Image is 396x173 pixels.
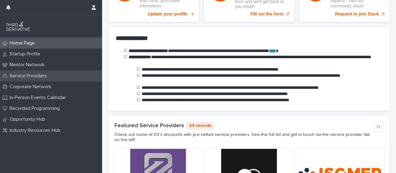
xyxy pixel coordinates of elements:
[7,95,71,101] p: In-Person Events Calendar
[187,122,214,130] p: 44 records
[7,128,65,133] p: Industry Resources Hub
[7,73,52,79] p: Service Providers
[7,40,40,46] p: Home Page
[114,123,184,129] h1: Featured Service Providers
[7,116,50,122] p: Opportunity Hub
[7,51,45,57] p: Startup Profile
[5,20,32,32] img: q0dI35fxT46jIlCv2fcp
[7,106,65,111] p: Recorded Programming
[7,62,49,68] p: Mentor Network
[114,132,371,143] p: Check out some of D3's discounts with pre-vetted service providers. See the full list and get in ...
[7,84,56,90] p: Corporate Network
[335,11,379,17] p: Request to join Slack
[148,11,187,17] p: Update your profile
[251,11,283,17] p: Fill out the form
